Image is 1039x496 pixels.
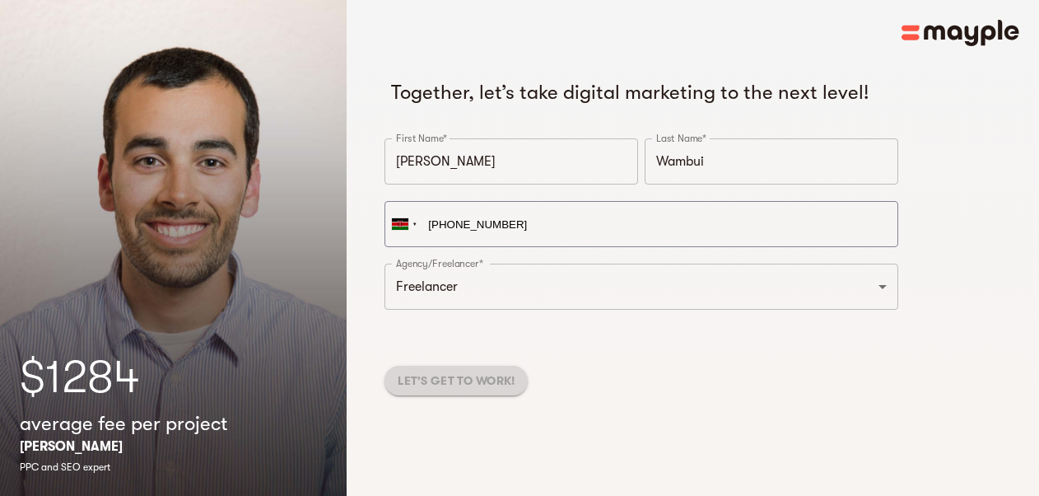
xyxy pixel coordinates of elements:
[391,79,891,105] h5: Together, let’s take digital marketing to the next level!
[20,437,123,456] p: [PERSON_NAME]
[384,138,638,185] input: First Name*
[384,201,897,247] input: Your phone number*
[385,202,423,246] div: Kenya: +254
[20,344,327,410] h1: $1284
[902,20,1019,46] img: Main logo
[20,410,228,437] h5: average fee per project
[20,461,110,473] span: PPC and SEO expert
[645,138,898,185] input: Last Name*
